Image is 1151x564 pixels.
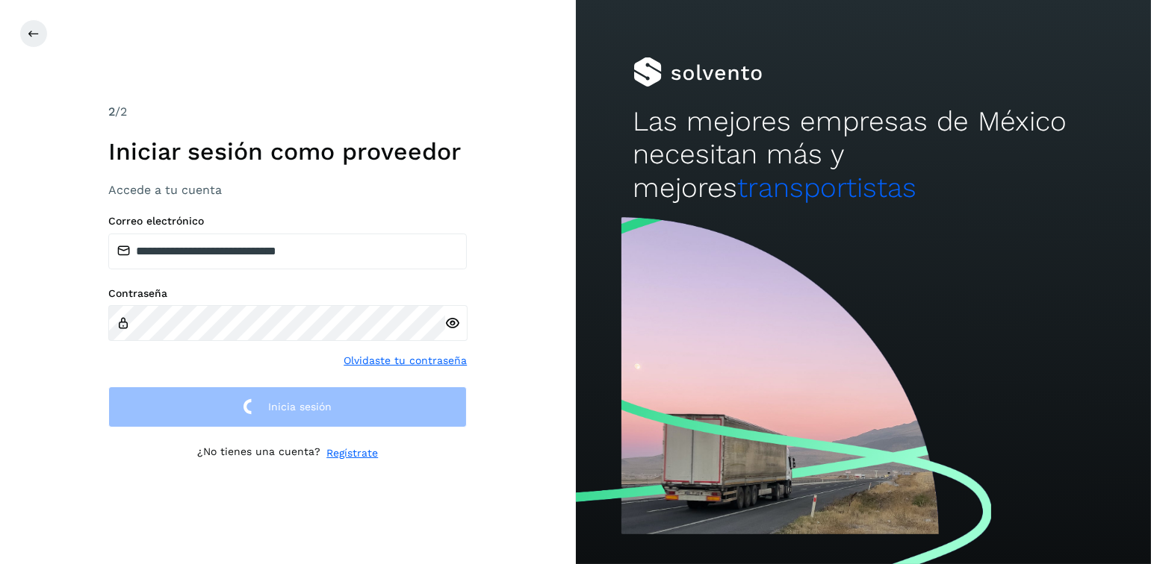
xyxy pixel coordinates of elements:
button: Inicia sesión [108,386,467,427]
h3: Accede a tu cuenta [108,183,467,197]
label: Contraseña [108,287,467,300]
span: 2 [108,104,115,119]
h1: Iniciar sesión como proveedor [108,137,467,166]
a: Regístrate [326,445,378,461]
p: ¿No tienes una cuenta? [197,445,320,461]
span: transportistas [738,172,917,204]
div: /2 [108,103,467,121]
h2: Las mejores empresas de México necesitan más y mejores [633,105,1093,204]
label: Correo electrónico [108,215,467,228]
span: Inicia sesión [268,401,332,412]
a: Olvidaste tu contraseña [344,353,467,369]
